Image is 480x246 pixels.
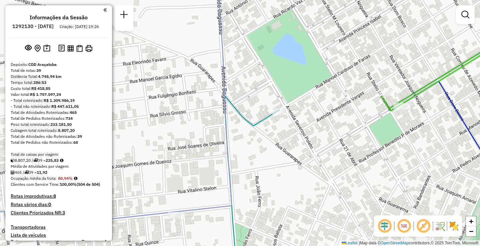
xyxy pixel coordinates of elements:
[359,241,360,245] span: |
[75,44,84,53] button: Visualizar Romaneio
[381,241,409,245] a: OpenStreetMap
[30,14,88,21] h4: Informações da Sessão
[11,170,15,174] i: Total de Atividades
[11,182,60,187] span: Clientes com Service Time:
[11,157,107,163] div: 8.807,20 / 39 =
[60,158,63,162] i: Meta Caixas/viagem: 220,40 Diferença: 5,43
[24,170,29,174] i: Total de rotas
[73,140,78,145] strong: 68
[28,62,57,67] strong: CDD Araçatuba
[51,104,79,109] strong: R$ 447.611,05
[11,110,107,116] div: Total de Atividades Roteirizadas:
[117,8,131,23] a: Nova sessão e pesquisa
[11,158,15,162] i: Cubagem total roteirizado
[11,92,107,98] div: Valor total:
[103,6,107,14] a: Clique aqui para minimizar o painel
[33,43,42,54] button: Centralizar mapa no depósito ou ponto de apoio
[11,86,107,92] div: Custo total:
[44,98,75,103] strong: R$ 1.309.986,19
[466,216,476,226] a: Zoom in
[66,44,75,53] button: Visualizar relatório de Roteirização
[77,182,100,187] strong: (504 de 504)
[36,68,41,73] strong: 39
[435,221,445,231] img: Fluxo de ruas
[33,158,38,162] i: Total de rotas
[37,170,47,175] strong: 11,92
[11,193,107,199] h4: Rotas improdutivas:
[38,74,62,79] strong: 4.748,94 km
[57,24,102,30] div: Criação: [DATE] 19:26
[74,176,77,180] em: Média calculada utilizando a maior ocupação (%Peso ou %Cubagem) de cada rota da sessão. Rotas cro...
[77,134,82,139] strong: 39
[466,226,476,236] a: Zoom out
[11,163,107,169] div: Média de Atividades por viagem:
[53,193,56,199] strong: 8
[11,62,107,68] div: Depósito:
[11,127,107,133] div: Cubagem total roteirizado:
[340,240,480,246] div: Map data © contributors,© 2025 TomTom, Microsoft
[469,227,473,235] span: −
[11,104,107,110] div: - Total não roteirizado:
[11,202,107,207] h4: Rotas vários dias:
[11,98,107,104] div: - Total roteirizado:
[11,80,107,86] div: Tempo total:
[415,218,431,234] span: Exibir rótulo
[11,74,107,80] div: Distância Total:
[31,86,50,91] strong: R$ 418,85
[342,241,358,245] a: Leaflet
[396,218,412,234] span: Ocultar NR
[11,232,107,238] h4: Lista de veículos
[58,176,73,181] strong: 80,94%
[60,182,77,187] strong: 100,00%
[11,224,107,230] h4: Transportadoras
[84,44,94,53] button: Imprimir Rotas
[11,139,107,145] div: Total de Pedidos não Roteirizados:
[11,133,107,139] div: Total de Atividades não Roteirizadas:
[58,128,75,133] strong: 8.807,20
[11,210,107,216] h4: Clientes Priorizados NR:
[11,169,107,175] div: 465 / 39 =
[70,110,77,115] strong: 465
[24,43,33,54] button: Exibir sessão original
[62,210,65,216] strong: 3
[12,23,54,29] h6: 1292130 - [DATE]
[57,43,66,54] button: Logs desbloquear sessão
[377,218,393,234] span: Ocultar deslocamento
[11,151,107,157] div: Total de caixas por viagem:
[11,239,23,245] a: Rotas
[66,116,73,121] strong: 734
[449,221,459,231] img: Exibir/Ocultar setores
[33,80,46,85] strong: 286:53
[42,43,52,54] button: Painel de Sugestão
[469,217,473,225] span: +
[46,158,59,163] strong: 225,83
[50,122,72,127] strong: 233.181,50
[11,122,107,127] div: Peso total roteirizado:
[11,68,107,74] div: Total de rotas:
[48,201,51,207] strong: 0
[11,176,57,181] span: Ocupação média da frota:
[30,92,61,97] strong: R$ 1.757.597,24
[82,239,107,245] h4: Recargas: 4
[459,8,472,21] a: Exibir filtros
[11,116,107,122] div: Total de Pedidos Roteirizados:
